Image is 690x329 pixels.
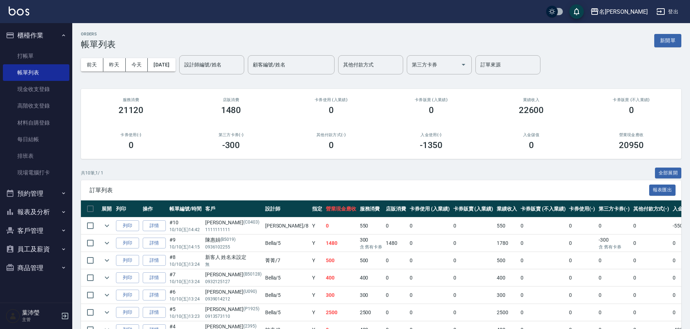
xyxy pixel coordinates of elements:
[116,290,139,301] button: 列印
[408,217,452,234] td: 0
[655,168,682,179] button: 全部展開
[263,252,310,269] td: 菁菁 /7
[6,309,20,323] img: Person
[205,244,262,250] p: 0936102255
[654,37,681,44] a: 新開單
[631,269,671,286] td: 0
[597,304,631,321] td: 0
[190,133,272,137] h2: 第三方卡券(-)
[168,252,203,269] td: #8
[118,105,144,115] h3: 21120
[3,240,69,259] button: 員工及薪資
[205,288,262,296] div: [PERSON_NAME]
[141,200,168,217] th: 操作
[649,185,676,196] button: 報表匯出
[324,252,358,269] td: 500
[329,140,334,150] h3: 0
[384,287,408,304] td: 0
[567,235,597,252] td: 0
[519,252,567,269] td: 0
[324,200,358,217] th: 營業現金應收
[452,217,495,234] td: 0
[324,304,358,321] td: 2500
[205,271,262,278] div: [PERSON_NAME]
[102,238,112,248] button: expand row
[169,296,202,302] p: 10/10 (五) 13:24
[324,269,358,286] td: 400
[310,235,324,252] td: Y
[529,140,534,150] h3: 0
[169,313,202,320] p: 10/10 (五) 13:23
[168,269,203,286] td: #7
[169,261,202,268] p: 10/10 (五) 13:24
[310,304,324,321] td: Y
[631,235,671,252] td: 0
[490,98,573,102] h2: 業績收入
[205,226,262,233] p: 1111111111
[310,269,324,286] td: Y
[263,217,310,234] td: [PERSON_NAME] /8
[587,4,651,19] button: 名[PERSON_NAME]
[384,252,408,269] td: 0
[649,186,676,193] a: 報表匯出
[81,32,116,36] h2: ORDERS
[458,59,469,70] button: Open
[263,304,310,321] td: Bella /5
[358,269,384,286] td: 400
[102,255,112,266] button: expand row
[3,259,69,277] button: 商品管理
[490,133,573,137] h2: 入金儲值
[329,105,334,115] h3: 0
[390,133,473,137] h2: 入金使用(-)
[495,235,519,252] td: 1780
[205,236,262,244] div: 陳惠娟
[143,307,166,318] a: 詳情
[310,252,324,269] td: Y
[3,26,69,45] button: 櫃檯作業
[168,304,203,321] td: #5
[81,58,103,72] button: 前天
[590,98,673,102] h2: 卡券販賣 (不入業績)
[631,304,671,321] td: 0
[384,235,408,252] td: 1480
[358,235,384,252] td: 300
[384,269,408,286] td: 0
[408,235,452,252] td: 0
[420,140,443,150] h3: -1350
[126,58,148,72] button: 今天
[452,269,495,286] td: 0
[221,105,241,115] h3: 1480
[243,219,259,226] p: (C0403)
[599,244,630,250] p: 含 舊有卡券
[190,98,272,102] h2: 店販消費
[81,170,103,176] p: 共 10 筆, 1 / 1
[143,238,166,249] a: 詳情
[495,252,519,269] td: 500
[631,200,671,217] th: 其他付款方式(-)
[384,217,408,234] td: 0
[384,304,408,321] td: 0
[263,269,310,286] td: Bella /5
[290,133,372,137] h2: 其他付款方式(-)
[168,217,203,234] td: #10
[324,217,358,234] td: 0
[452,304,495,321] td: 0
[9,7,29,16] img: Logo
[243,271,262,278] p: (B50128)
[169,226,202,233] p: 10/10 (五) 14:42
[290,98,372,102] h2: 卡券使用 (入業績)
[205,296,262,302] p: 0939014212
[358,217,384,234] td: 550
[168,287,203,304] td: #6
[205,313,262,320] p: 0913573110
[100,200,114,217] th: 展開
[597,235,631,252] td: -300
[203,200,263,217] th: 客戶
[495,200,519,217] th: 業績收入
[22,316,59,323] p: 主管
[3,98,69,114] a: 高階收支登錄
[116,307,139,318] button: 列印
[3,148,69,164] a: 排班表
[654,34,681,47] button: 新開單
[429,105,434,115] h3: 0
